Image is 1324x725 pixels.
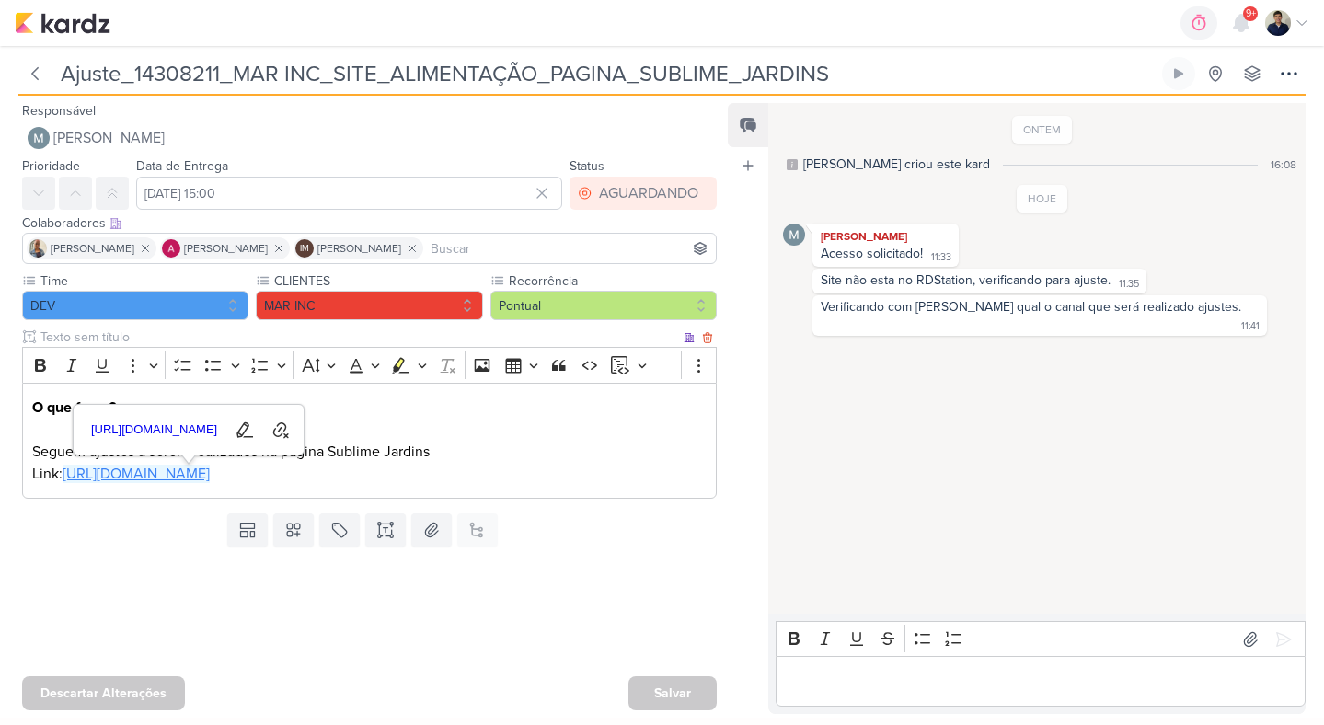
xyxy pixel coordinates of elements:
[570,177,717,210] button: AGUARDANDO
[490,291,717,320] button: Pontual
[51,240,134,257] span: [PERSON_NAME]
[28,127,50,149] img: Mariana Amorim
[1119,277,1139,292] div: 11:35
[32,397,708,485] p: Seguem ajustes a serem realizados na página Sublime Jardins Link:
[22,291,248,320] button: DEV
[1171,66,1186,81] div: Ligar relógio
[427,237,712,259] input: Buscar
[1265,10,1291,36] img: Levy Pessoa
[22,347,717,383] div: Editor toolbar
[507,271,717,291] label: Recorrência
[783,224,805,246] img: Mariana Amorim
[22,103,96,119] label: Responsável
[570,158,604,174] label: Status
[816,227,955,246] div: [PERSON_NAME]
[803,155,990,174] div: [PERSON_NAME] criou este kard
[63,465,210,483] a: [URL][DOMAIN_NAME]
[22,158,80,174] label: Prioridade
[22,383,717,500] div: Editor editing area: main
[821,272,1111,288] div: Site não esta no RDStation, verificando para ajuste.
[136,158,228,174] label: Data de Entrega
[300,245,309,254] p: IM
[931,250,951,265] div: 11:33
[32,398,116,417] strong: O que fazer?
[184,240,268,257] span: [PERSON_NAME]
[22,213,717,233] div: Colaboradores
[776,621,1306,657] div: Editor toolbar
[86,419,224,441] span: [URL][DOMAIN_NAME]
[55,57,1158,90] input: Kard Sem Título
[39,271,248,291] label: Time
[821,246,923,261] div: Acesso solicitado!
[136,177,562,210] input: Select a date
[162,239,180,258] img: Alessandra Gomes
[821,299,1241,315] div: Verificando com [PERSON_NAME] qual o canal que será realizado ajustes.
[1241,319,1260,334] div: 11:41
[15,12,110,34] img: kardz.app
[53,127,165,149] span: [PERSON_NAME]
[22,121,717,155] button: [PERSON_NAME]
[776,656,1306,707] div: Editor editing area: main
[272,271,482,291] label: CLIENTES
[256,291,482,320] button: MAR INC
[37,328,680,347] input: Texto sem título
[599,182,698,204] div: AGUARDANDO
[1246,6,1256,21] span: 9+
[29,239,47,258] img: Iara Santos
[85,416,225,444] a: [URL][DOMAIN_NAME]
[295,239,314,258] div: Isabella Machado Guimarães
[1271,156,1296,173] div: 16:08
[317,240,401,257] span: [PERSON_NAME]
